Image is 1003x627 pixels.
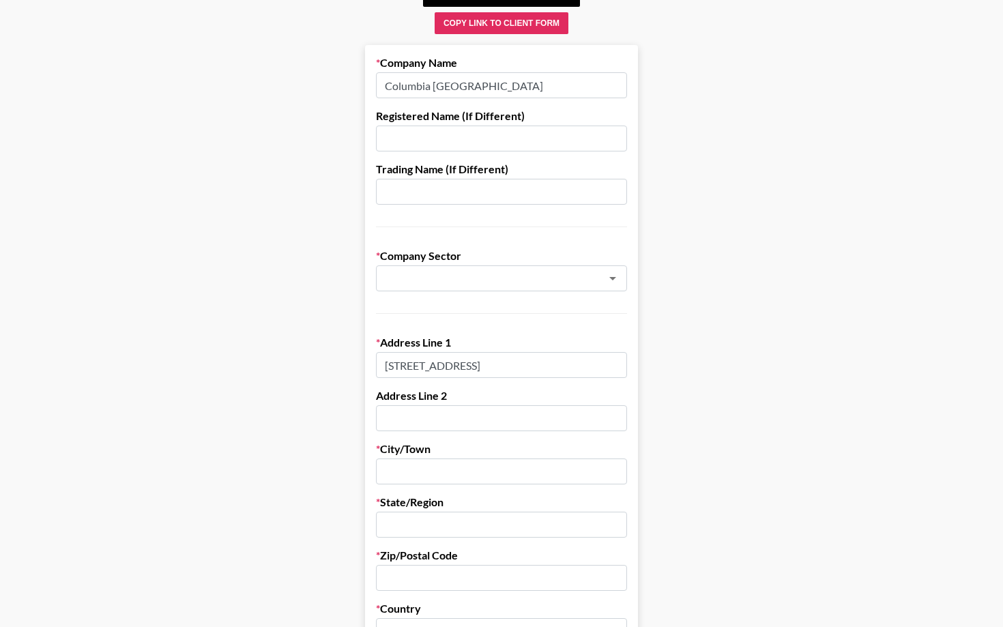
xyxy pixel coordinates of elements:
button: Open [603,269,622,288]
label: Address Line 2 [376,389,627,403]
label: City/Town [376,442,627,456]
label: Address Line 1 [376,336,627,349]
label: Company Sector [376,249,627,263]
label: Registered Name (If Different) [376,109,627,123]
label: Company Name [376,56,627,70]
label: Country [376,602,627,615]
button: Copy Link to Client Form [435,12,568,34]
label: Zip/Postal Code [376,549,627,562]
label: State/Region [376,495,627,509]
label: Trading Name (If Different) [376,162,627,176]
